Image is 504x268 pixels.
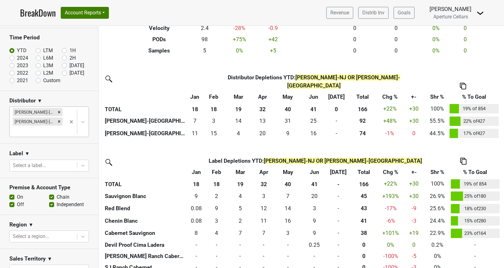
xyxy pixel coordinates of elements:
[417,22,455,34] td: 0 %
[202,102,226,115] th: 18
[426,166,449,178] th: Shr %: activate to sort column ascending
[404,241,424,249] div: 0
[402,91,426,102] th: +-: activate to sort column ascending
[402,178,426,190] td: +30
[9,256,46,262] h3: Sales Territory
[251,91,274,102] th: Apr: activate to sort column ascending
[228,251,252,262] td: 0
[456,22,475,34] td: 0
[303,241,326,249] div: 0.25
[43,62,53,69] label: L3M
[252,215,275,227] td: 10.5
[189,117,200,125] div: 7
[206,204,227,212] div: 9
[274,115,301,127] td: 30.75
[226,127,251,140] td: 4.334
[230,217,251,225] div: 2
[56,108,63,116] div: Remove Frederick Wildman-NJ
[9,184,89,191] h3: Premise & Account Type
[375,45,417,56] td: 0
[252,202,275,215] td: 12.083
[326,102,347,115] th: 0
[379,215,402,227] td: -6 %
[349,190,379,202] th: 44.754
[448,91,500,102] th: % To Goal: activate to sort column ascending
[230,192,251,200] div: 4
[426,190,449,202] td: 26.9%
[202,91,226,102] th: Feb: activate to sort column ascending
[103,157,113,167] img: filter
[347,91,378,102] th: Total: activate to sort column ascending
[230,204,251,212] div: 5
[328,166,349,178] th: Jul: activate to sort column ascending
[404,217,424,225] div: -3
[303,117,324,125] div: 25
[189,241,203,249] div: -
[25,150,30,157] span: ▼
[202,72,426,91] th: Distributor Depletions YTD :
[350,252,378,260] div: 0
[379,202,402,215] td: -17 %
[349,227,379,240] th: 38.159
[274,127,301,140] td: 9
[409,106,419,112] span: +30
[9,34,89,41] h3: Time Period
[228,215,252,227] td: 2
[301,91,326,102] th: Jun: activate to sort column ascending
[251,127,274,140] td: 19.583
[13,117,56,126] div: [PERSON_NAME]-[GEOGRAPHIC_DATA]
[206,252,227,260] div: -
[287,74,400,89] span: [PERSON_NAME]-NJ OR [PERSON_NAME]-[GEOGRAPHIC_DATA]
[226,102,251,115] th: 19
[276,117,300,125] div: 31
[205,190,228,202] td: 2.17
[379,178,402,190] td: +22 %
[189,129,200,137] div: 11
[254,204,273,212] div: 12
[326,115,347,127] td: 0
[17,77,28,84] label: 2021
[205,178,228,190] th: 18
[347,115,378,127] th: 92.332
[230,252,251,260] div: -
[449,166,501,178] th: % To Goal: activate to sort column ascending
[275,251,301,262] td: 0
[103,127,188,140] th: [PERSON_NAME]-[GEOGRAPHIC_DATA]
[57,201,84,208] label: Independent
[276,217,299,225] div: 16
[403,117,425,125] div: +30
[205,239,228,251] td: 0
[426,91,448,102] th: Shr %: activate to sort column ascending
[205,155,426,166] th: Label Depletions YTD :
[449,239,501,251] td: -
[329,217,348,225] div: -
[260,45,286,56] td: +5
[43,47,53,54] label: LTM
[254,217,273,225] div: 11
[378,115,402,127] td: +48 %
[301,166,328,178] th: Jun: activate to sort column ascending
[252,117,272,125] div: 13
[191,22,219,34] td: 2.4
[189,192,203,200] div: 9
[426,127,448,140] td: 44.5%
[379,227,402,240] td: +101 %
[460,158,466,164] img: Copy to clipboard
[252,166,275,178] th: Apr: activate to sort column ascending
[13,108,56,116] div: [PERSON_NAME]-[GEOGRAPHIC_DATA]
[47,255,52,263] span: ▼
[328,202,349,215] td: 0
[303,204,326,212] div: 3
[301,227,328,240] td: 8.583
[189,204,203,212] div: 0.08
[103,178,188,190] th: TOTAL
[61,7,109,19] button: Account Reports
[358,7,389,19] a: Distrib Inv
[426,227,449,240] td: 22.9%
[301,178,328,190] th: 41
[103,91,188,102] th: &nbsp;: activate to sort column ascending
[329,241,348,249] div: -
[103,102,188,115] th: TOTAL
[188,178,205,190] th: 18
[326,91,347,102] th: Jul: activate to sort column ascending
